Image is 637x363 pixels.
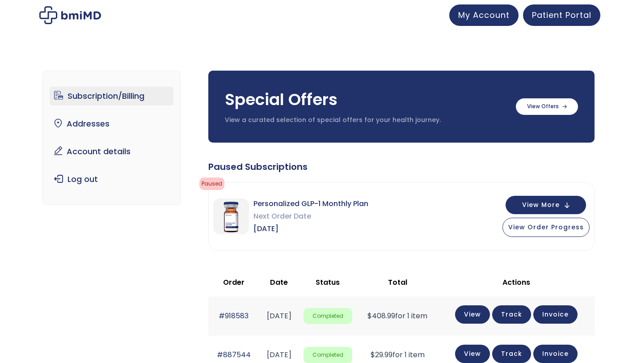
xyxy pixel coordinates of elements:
[217,350,251,360] a: #887544
[208,160,595,173] div: Paused Subscriptions
[42,71,181,205] nav: Account pages
[532,9,591,21] span: Patient Portal
[533,345,578,363] a: Invoice
[223,277,245,287] span: Order
[199,177,224,190] span: Paused
[502,218,590,237] button: View Order Progress
[253,210,368,223] span: Next Order Date
[367,311,372,321] span: $
[508,223,584,232] span: View Order Progress
[267,350,291,360] time: [DATE]
[50,87,173,106] a: Subscription/Billing
[533,305,578,324] a: Invoice
[316,277,340,287] span: Status
[455,305,490,324] a: View
[371,350,375,360] span: $
[388,277,407,287] span: Total
[225,89,507,111] h3: Special Offers
[50,170,173,189] a: Log out
[267,311,291,321] time: [DATE]
[449,4,519,26] a: My Account
[492,305,531,324] a: Track
[50,114,173,133] a: Addresses
[455,345,490,363] a: View
[39,6,101,24] img: My account
[357,296,439,335] td: for 1 item
[270,277,288,287] span: Date
[219,311,249,321] a: #918583
[458,9,510,21] span: My Account
[304,308,352,325] span: Completed
[367,311,395,321] span: 408.99
[522,202,560,208] span: View More
[253,198,368,210] span: Personalized GLP-1 Monthly Plan
[371,350,392,360] span: 29.99
[523,4,600,26] a: Patient Portal
[502,277,530,287] span: Actions
[225,116,507,125] p: View a curated selection of special offers for your health journey.
[253,223,368,235] span: [DATE]
[492,345,531,363] a: Track
[506,196,586,214] button: View More
[50,142,173,161] a: Account details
